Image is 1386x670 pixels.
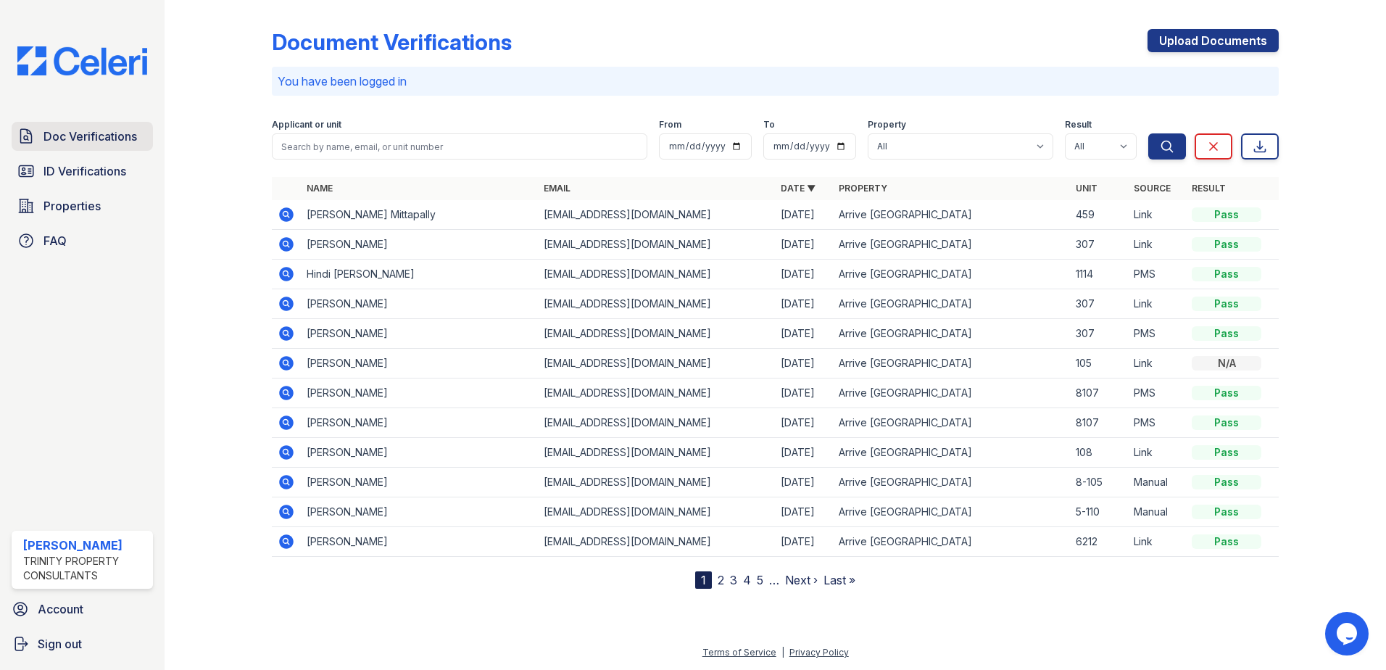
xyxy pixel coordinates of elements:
input: Search by name, email, or unit number [272,133,647,160]
td: 1114 [1070,260,1128,289]
td: Arrive [GEOGRAPHIC_DATA] [833,527,1070,557]
div: Pass [1192,267,1261,281]
td: [EMAIL_ADDRESS][DOMAIN_NAME] [538,468,775,497]
div: Pass [1192,386,1261,400]
td: 8107 [1070,379,1128,408]
div: Pass [1192,505,1261,519]
td: PMS [1128,260,1186,289]
label: To [763,119,775,131]
a: 4 [743,573,751,587]
td: [DATE] [775,468,833,497]
td: PMS [1128,319,1186,349]
td: [PERSON_NAME] [301,319,538,349]
td: 5-110 [1070,497,1128,527]
td: 307 [1070,319,1128,349]
a: Terms of Service [702,647,776,658]
td: [PERSON_NAME] [301,379,538,408]
td: Arrive [GEOGRAPHIC_DATA] [833,379,1070,408]
td: [DATE] [775,438,833,468]
a: Account [6,595,159,624]
td: Arrive [GEOGRAPHIC_DATA] [833,408,1070,438]
label: Applicant or unit [272,119,341,131]
div: Pass [1192,534,1261,549]
td: 8107 [1070,408,1128,438]
td: [PERSON_NAME] [301,527,538,557]
td: Arrive [GEOGRAPHIC_DATA] [833,468,1070,497]
td: 8-105 [1070,468,1128,497]
div: Pass [1192,207,1261,222]
iframe: chat widget [1325,612,1372,655]
td: [DATE] [775,497,833,527]
td: [EMAIL_ADDRESS][DOMAIN_NAME] [538,289,775,319]
div: Pass [1192,415,1261,430]
div: Document Verifications [272,29,512,55]
td: [EMAIL_ADDRESS][DOMAIN_NAME] [538,497,775,527]
td: [EMAIL_ADDRESS][DOMAIN_NAME] [538,260,775,289]
td: [DATE] [775,408,833,438]
td: Link [1128,438,1186,468]
td: [DATE] [775,527,833,557]
td: Manual [1128,468,1186,497]
span: Sign out [38,635,82,653]
td: Link [1128,230,1186,260]
td: [DATE] [775,200,833,230]
td: Arrive [GEOGRAPHIC_DATA] [833,260,1070,289]
td: [EMAIL_ADDRESS][DOMAIN_NAME] [538,438,775,468]
a: Sign out [6,629,159,658]
a: Upload Documents [1148,29,1279,52]
td: Arrive [GEOGRAPHIC_DATA] [833,349,1070,379]
td: [DATE] [775,289,833,319]
span: FAQ [43,232,67,249]
td: [PERSON_NAME] [301,289,538,319]
label: Property [868,119,906,131]
p: You have been logged in [278,73,1273,90]
td: PMS [1128,379,1186,408]
label: Result [1065,119,1092,131]
span: Doc Verifications [43,128,137,145]
td: Link [1128,289,1186,319]
a: Name [307,183,333,194]
a: Email [544,183,570,194]
div: [PERSON_NAME] [23,537,147,554]
td: [PERSON_NAME] [301,497,538,527]
span: ID Verifications [43,162,126,180]
td: 459 [1070,200,1128,230]
span: … [769,571,779,589]
div: N/A [1192,356,1261,371]
a: Source [1134,183,1171,194]
td: [DATE] [775,379,833,408]
a: Next › [785,573,818,587]
a: Privacy Policy [789,647,849,658]
td: [PERSON_NAME] [301,438,538,468]
img: CE_Logo_Blue-a8612792a0a2168367f1c8372b55b34899dd931a85d93a1a3d3e32e68fde9ad4.png [6,46,159,75]
div: 1 [695,571,712,589]
a: ID Verifications [12,157,153,186]
div: Trinity Property Consultants [23,554,147,583]
td: [EMAIL_ADDRESS][DOMAIN_NAME] [538,230,775,260]
a: Properties [12,191,153,220]
td: [DATE] [775,260,833,289]
td: [EMAIL_ADDRESS][DOMAIN_NAME] [538,408,775,438]
a: Property [839,183,887,194]
div: Pass [1192,297,1261,311]
label: From [659,119,681,131]
td: [EMAIL_ADDRESS][DOMAIN_NAME] [538,379,775,408]
a: Date ▼ [781,183,816,194]
a: 5 [757,573,763,587]
td: 108 [1070,438,1128,468]
a: FAQ [12,226,153,255]
td: [DATE] [775,319,833,349]
td: [PERSON_NAME] [301,468,538,497]
td: [DATE] [775,230,833,260]
td: Arrive [GEOGRAPHIC_DATA] [833,200,1070,230]
td: Link [1128,200,1186,230]
span: Account [38,600,83,618]
a: Unit [1076,183,1097,194]
td: [DATE] [775,349,833,379]
td: [PERSON_NAME] [301,230,538,260]
td: [PERSON_NAME] Mittapally [301,200,538,230]
td: 307 [1070,230,1128,260]
div: Pass [1192,326,1261,341]
td: Arrive [GEOGRAPHIC_DATA] [833,289,1070,319]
